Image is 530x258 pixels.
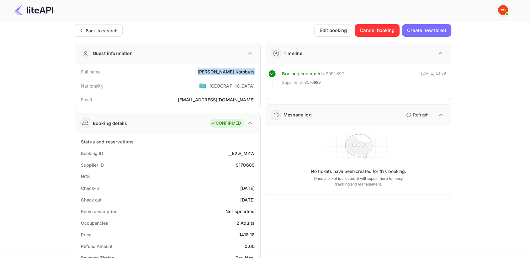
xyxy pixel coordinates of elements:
div: [GEOGRAPHIC_DATA] [209,83,255,89]
button: Edit booking [314,24,352,37]
span: 9170689 [305,79,321,86]
div: [PERSON_NAME] Korobets [198,68,255,75]
div: [EMAIL_ADDRESS][DOMAIN_NAME] [178,96,255,103]
div: Booking ID [81,150,103,157]
button: Cancel booking [355,24,400,37]
p: Refresh [413,111,428,118]
div: Room description [81,208,117,215]
span: United States [199,80,206,91]
div: 0.00 [245,243,255,250]
button: Create new ticket [402,24,451,37]
div: [DATE] 13:59 [421,70,446,89]
div: HCN [81,173,91,180]
img: LiteAPI Logo [14,5,53,15]
div: Email [81,96,92,103]
button: Refresh [402,110,431,120]
span: Supplier ID: [282,79,304,86]
div: Not specified [225,208,255,215]
img: Yandex Support [498,5,508,15]
div: [DATE] [240,196,255,203]
div: Full name [81,68,101,75]
div: Booking details [93,120,127,126]
div: Guest information [93,50,133,56]
div: Check out [81,196,102,203]
div: 2 Adults [236,220,255,226]
div: __k2w_MZW [228,150,255,157]
div: Back to search [86,27,117,34]
div: Occupancies [81,220,108,226]
div: # 3951897 [323,70,344,78]
div: Timeline [284,50,302,56]
div: [DATE] [240,185,255,191]
div: Booking confirmed [282,70,322,78]
div: Refund Amount [81,243,113,250]
div: Check-in [81,185,99,191]
div: Status and reservations [81,138,134,145]
div: 1418.18 [239,231,255,238]
div: 9170689 [236,162,255,168]
div: Message log [284,111,312,118]
p: No tickets have been created for this booking. [311,168,406,175]
div: CONFIRMED [211,120,241,126]
div: Price [81,231,92,238]
div: Supplier ID [81,162,104,168]
div: Nationality [81,83,103,89]
p: Once a ticket is created, it will appear here for easy tracking and management. [309,176,408,187]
